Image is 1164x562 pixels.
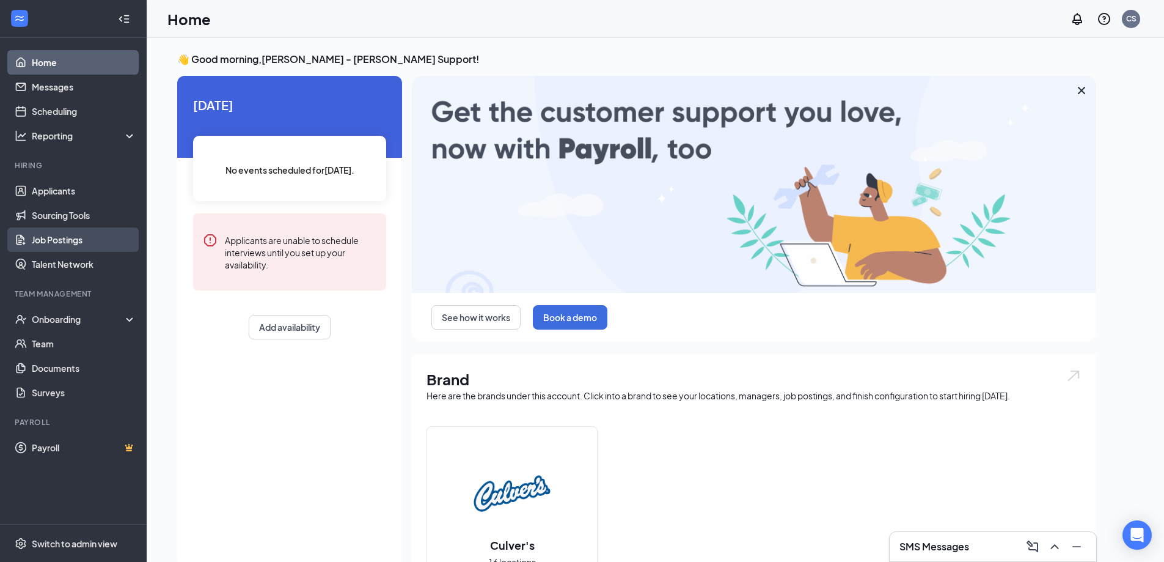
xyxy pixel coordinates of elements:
span: [DATE] [193,95,386,114]
div: Open Intercom Messenger [1122,520,1152,550]
div: Here are the brands under this account. Click into a brand to see your locations, managers, job p... [426,390,1082,402]
img: payroll-large.gif [412,76,1096,293]
svg: ChevronUp [1047,539,1062,554]
div: Hiring [15,160,134,171]
div: Payroll [15,417,134,427]
h2: Culver's [478,538,547,553]
h3: SMS Messages [899,540,969,553]
svg: QuestionInfo [1097,12,1111,26]
svg: WorkstreamLogo [13,12,26,24]
img: open.6027fd2a22e1237b5b06.svg [1066,369,1082,383]
a: Messages [32,75,136,99]
svg: UserCheck [15,313,27,325]
svg: Settings [15,538,27,550]
button: See how it works [431,305,521,330]
svg: Notifications [1070,12,1085,26]
h1: Home [167,9,211,29]
div: Switch to admin view [32,538,117,550]
a: Job Postings [32,227,136,252]
a: Sourcing Tools [32,203,136,227]
h1: Brand [426,369,1082,390]
button: ChevronUp [1045,537,1064,556]
div: Reporting [32,130,137,142]
div: Applicants are unable to schedule interviews until you set up your availability. [225,233,376,271]
a: Documents [32,356,136,380]
a: Talent Network [32,252,136,276]
a: Home [32,50,136,75]
svg: Minimize [1069,539,1084,554]
img: Culver's [473,454,551,533]
svg: Collapse [118,13,130,25]
svg: Analysis [15,130,27,142]
div: Onboarding [32,313,126,325]
button: ComposeMessage [1023,537,1042,556]
a: PayrollCrown [32,435,136,460]
svg: Cross [1074,83,1089,98]
a: Surveys [32,380,136,405]
div: Team Management [15,289,134,299]
button: Book a demo [533,305,607,330]
a: Team [32,331,136,356]
button: Minimize [1067,537,1086,556]
span: No events scheduled for [DATE] . [225,163,354,177]
div: CS [1126,13,1137,24]
button: Add availability [249,315,331,339]
svg: ComposeMessage [1025,539,1040,554]
h3: 👋 Good morning, [PERSON_NAME] - [PERSON_NAME] Support ! [177,53,1096,66]
a: Applicants [32,179,136,203]
svg: Error [203,233,218,248]
a: Scheduling [32,99,136,124]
